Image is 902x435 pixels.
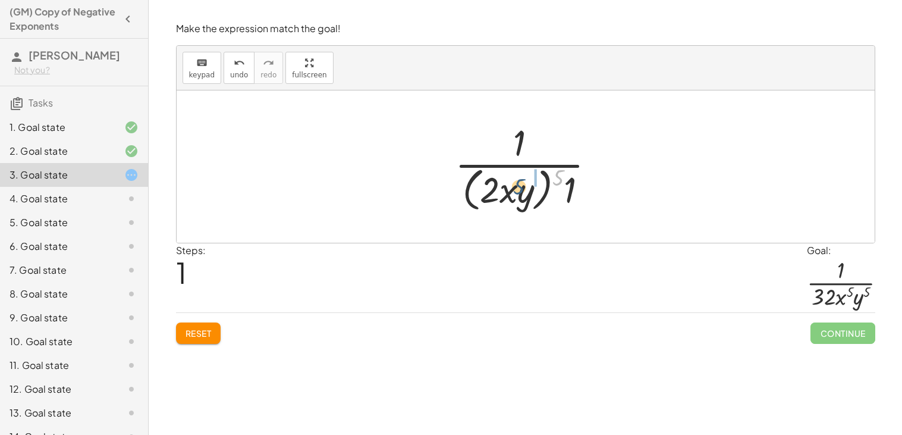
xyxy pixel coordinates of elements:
[124,192,139,206] i: Task not started.
[10,334,105,349] div: 10. Goal state
[29,48,120,62] span: [PERSON_NAME]
[176,254,187,290] span: 1
[14,64,139,76] div: Not you?
[263,56,274,70] i: redo
[10,215,105,230] div: 5. Goal state
[124,120,139,134] i: Task finished and correct.
[196,56,208,70] i: keyboard
[224,52,254,84] button: undoundo
[10,120,105,134] div: 1. Goal state
[124,406,139,420] i: Task not started.
[10,5,117,33] h4: (GM) Copy of Negative Exponents
[10,406,105,420] div: 13. Goal state
[124,144,139,158] i: Task finished and correct.
[124,287,139,301] i: Task not started.
[124,382,139,396] i: Task not started.
[10,168,105,182] div: 3. Goal state
[10,239,105,254] div: 6. Goal state
[176,323,221,344] button: Reset
[124,334,139,349] i: Task not started.
[10,311,105,325] div: 9. Goal state
[10,263,105,277] div: 7. Goal state
[186,328,212,339] span: Reset
[124,239,139,254] i: Task not started.
[124,263,139,277] i: Task not started.
[10,287,105,301] div: 8. Goal state
[285,52,333,84] button: fullscreen
[10,144,105,158] div: 2. Goal state
[10,358,105,373] div: 11. Goal state
[29,96,53,109] span: Tasks
[10,192,105,206] div: 4. Goal state
[260,71,276,79] span: redo
[189,71,215,79] span: keypad
[176,22,875,36] p: Make the expression match the goal!
[124,168,139,182] i: Task started.
[124,215,139,230] i: Task not started.
[807,243,875,258] div: Goal:
[124,358,139,373] i: Task not started.
[230,71,248,79] span: undo
[183,52,222,84] button: keyboardkeypad
[176,244,206,256] label: Steps:
[124,311,139,325] i: Task not started.
[254,52,283,84] button: redoredo
[234,56,245,70] i: undo
[10,382,105,396] div: 12. Goal state
[292,71,326,79] span: fullscreen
